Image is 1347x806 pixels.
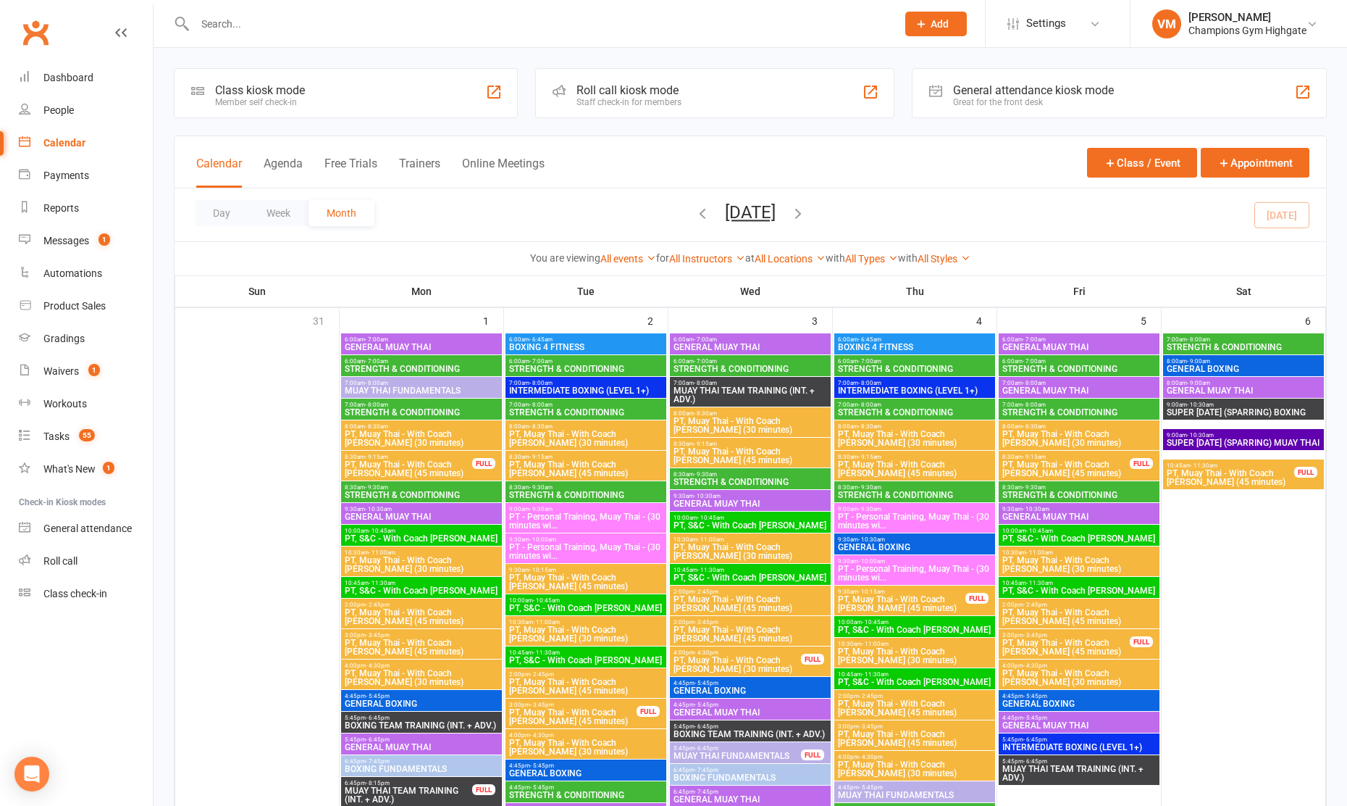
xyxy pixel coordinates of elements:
[344,402,499,408] span: 7:00am
[43,300,106,312] div: Product Sales
[837,386,992,395] span: INTERMEDIATE BOXING (LEVEL 1+)
[43,235,89,246] div: Messages
[365,454,388,460] span: - 9:15am
[529,484,553,491] span: - 9:30am
[837,460,992,478] span: PT, Muay Thai - With Coach [PERSON_NAME] (45 minutes)
[725,202,776,223] button: [DATE]
[826,252,845,264] strong: with
[812,308,832,332] div: 3
[647,308,668,332] div: 2
[529,358,553,365] span: - 7:00am
[837,336,992,343] span: 6:00am
[344,608,499,626] span: PT, Muay Thai - With Coach [PERSON_NAME] (45 minutes)
[529,380,553,386] span: - 8:00am
[365,506,392,512] span: - 10:30am
[931,18,949,30] span: Add
[1002,608,1157,626] span: PT, Muay Thai - With Coach [PERSON_NAME] (45 minutes)
[1023,358,1046,365] span: - 7:00am
[19,159,153,192] a: Payments
[43,202,79,214] div: Reports
[19,388,153,420] a: Workouts
[508,567,663,573] span: 9:30am
[837,536,992,543] span: 9:30am
[43,365,79,377] div: Waivers
[1023,632,1047,639] span: - 3:45pm
[833,276,997,307] th: Thu
[248,200,309,226] button: Week
[508,512,663,530] span: PT - Personal Training, Muay Thai - (30 minutes wi...
[697,536,724,543] span: - 11:00am
[79,429,95,441] span: 55
[1002,528,1157,534] span: 10:00am
[837,558,992,565] span: 9:30am
[19,127,153,159] a: Calendar
[344,506,499,512] span: 9:30am
[1166,336,1321,343] span: 7:00am
[862,641,889,647] span: - 11:00am
[837,647,992,665] span: PT, Muay Thai - With Coach [PERSON_NAME] (30 minutes)
[365,380,388,386] span: - 8:00am
[837,358,992,365] span: 6:00am
[673,365,828,373] span: STRENGTH & CONDITIONING
[508,423,663,430] span: 8:00am
[43,398,87,410] div: Workouts
[837,343,992,352] span: BOXING 4 FITNESS
[508,454,663,460] span: 8:30am
[918,253,970,265] a: All Styles
[858,589,885,595] span: - 10:15am
[1026,7,1066,40] span: Settings
[953,83,1114,97] div: General attendance kiosk mode
[845,253,898,265] a: All Types
[1023,423,1046,430] span: - 8:30am
[344,632,499,639] span: 3:00pm
[344,580,499,586] span: 10:45am
[19,578,153,610] a: Class kiosk mode
[1002,639,1130,656] span: PT, Muay Thai - With Coach [PERSON_NAME] (45 minutes)
[344,534,499,543] span: PT, S&C - With Coach [PERSON_NAME]
[195,200,248,226] button: Day
[508,408,663,417] span: STRENGTH & CONDITIONING
[43,588,107,599] div: Class check-in
[976,308,996,332] div: 4
[529,402,553,408] span: - 8:00am
[365,358,388,365] span: - 7:00am
[673,619,828,626] span: 3:00pm
[673,543,828,560] span: PT, Muay Thai - With Coach [PERSON_NAME] (30 minutes)
[858,506,881,512] span: - 9:30am
[1023,336,1046,343] span: - 7:00am
[673,573,828,582] span: PT, S&C - With Coach [PERSON_NAME]
[695,619,718,626] span: - 3:45pm
[1130,636,1153,647] div: FULL
[1002,343,1157,352] span: GENERAL MUAY THAI
[508,402,663,408] span: 7:00am
[1026,580,1053,586] span: - 11:30am
[837,543,992,552] span: GENERAL BOXING
[43,137,85,149] div: Calendar
[344,460,473,478] span: PT, Muay Thai - With Coach [PERSON_NAME] (45 minutes)
[529,423,553,430] span: - 8:30am
[508,358,663,365] span: 6:00am
[19,545,153,578] a: Roll call
[1166,358,1321,365] span: 8:00am
[472,458,495,469] div: FULL
[344,549,499,556] span: 10:30am
[1187,336,1210,343] span: - 8:00am
[673,521,828,530] span: PT, S&C - With Coach [PERSON_NAME]
[1002,423,1157,430] span: 8:00am
[1002,632,1130,639] span: 3:00pm
[529,567,556,573] span: - 10:15am
[19,62,153,94] a: Dashboard
[508,543,663,560] span: PT - Personal Training, Muay Thai - (30 minutes wi...
[1201,148,1309,178] button: Appointment
[837,402,992,408] span: 7:00am
[1002,506,1157,512] span: 9:30am
[504,276,668,307] th: Tue
[196,157,242,188] button: Calendar
[1002,454,1130,460] span: 8:30am
[1023,402,1046,408] span: - 8:00am
[905,12,967,36] button: Add
[673,515,828,521] span: 10:00am
[508,460,663,478] span: PT, Muay Thai - With Coach [PERSON_NAME] (45 minutes)
[858,484,881,491] span: - 9:30am
[1294,467,1317,478] div: FULL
